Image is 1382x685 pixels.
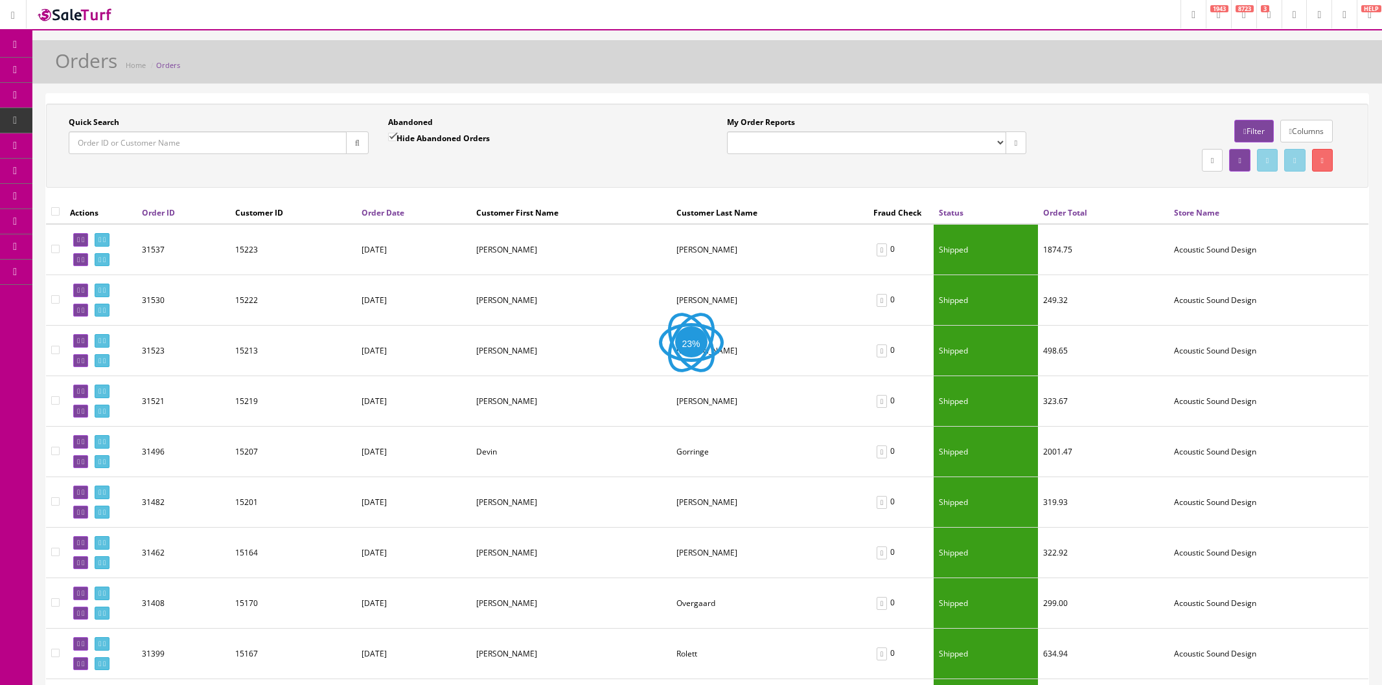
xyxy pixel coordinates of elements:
td: 15219 [230,376,356,427]
td: Rolett [671,629,868,679]
td: Acoustic Sound Design [1169,275,1368,326]
td: Chris [471,376,671,427]
td: [DATE] [356,477,471,528]
th: Customer ID [230,201,356,224]
h1: Orders [55,50,117,71]
td: 31399 [137,629,230,679]
td: [DATE] [356,528,471,578]
td: 249.32 [1038,275,1169,326]
td: Shipped [934,528,1038,578]
td: Shipped [934,578,1038,629]
td: Jason [471,629,671,679]
label: Abandoned [388,117,433,128]
a: Order Total [1043,207,1087,218]
td: 0 [868,528,934,578]
td: [DATE] [356,326,471,376]
td: 0 [868,578,934,629]
td: 0 [868,427,934,477]
th: Fraud Check [868,201,934,224]
td: 0 [868,376,934,427]
td: 31521 [137,376,230,427]
td: 323.67 [1038,376,1169,427]
td: Overgaard [671,578,868,629]
td: Shipped [934,477,1038,528]
td: 31530 [137,275,230,326]
th: Customer Last Name [671,201,868,224]
td: Wong [671,275,868,326]
td: 15207 [230,427,356,477]
label: Quick Search [69,117,119,128]
label: My Order Reports [727,117,795,128]
td: Rosenthal [671,376,868,427]
td: 15213 [230,326,356,376]
td: Kajekar [671,224,868,275]
td: Raul [471,326,671,376]
td: 322.92 [1038,528,1169,578]
a: Filter [1234,120,1273,142]
td: 15223 [230,224,356,275]
td: Shipped [934,427,1038,477]
a: Home [126,60,146,70]
td: 15170 [230,578,356,629]
a: Columns [1280,120,1333,142]
td: 31537 [137,224,230,275]
a: Status [939,207,963,218]
td: 299.00 [1038,578,1169,629]
th: Actions [65,201,137,224]
td: Acoustic Sound Design [1169,477,1368,528]
td: 0 [868,326,934,376]
td: Gorringe [671,427,868,477]
td: 31408 [137,578,230,629]
th: Customer First Name [471,201,671,224]
a: Store Name [1174,207,1219,218]
td: [DATE] [356,376,471,427]
td: Shipped [934,275,1038,326]
label: Hide Abandoned Orders [388,131,490,144]
td: 498.65 [1038,326,1169,376]
span: 8723 [1236,5,1254,12]
td: 0 [868,275,934,326]
td: Krysinsky [671,528,868,578]
a: Order ID [142,207,175,218]
input: Hide Abandoned Orders [388,133,397,141]
td: 15167 [230,629,356,679]
td: 31523 [137,326,230,376]
td: Shipped [934,376,1038,427]
td: 1874.75 [1038,224,1169,275]
td: 0 [868,629,934,679]
td: Acoustic Sound Design [1169,224,1368,275]
td: Acoustic Sound Design [1169,629,1368,679]
td: Derrick [471,275,671,326]
td: [DATE] [356,578,471,629]
td: Acoustic Sound Design [1169,376,1368,427]
td: 15222 [230,275,356,326]
a: Orders [156,60,180,70]
td: [DATE] [356,275,471,326]
td: [DATE] [356,427,471,477]
td: 15201 [230,477,356,528]
td: 31462 [137,528,230,578]
td: [DATE] [356,629,471,679]
td: michael [471,477,671,528]
td: 31482 [137,477,230,528]
td: kennedy [671,477,868,528]
td: 0 [868,224,934,275]
td: Gary [471,578,671,629]
td: Arcelay [671,326,868,376]
td: [DATE] [356,224,471,275]
td: 15164 [230,528,356,578]
td: Robert [471,528,671,578]
td: 634.94 [1038,629,1169,679]
td: Acoustic Sound Design [1169,326,1368,376]
span: HELP [1361,5,1381,12]
td: Shipped [934,326,1038,376]
input: Order ID or Customer Name [69,131,347,154]
a: Order Date [362,207,404,218]
td: Devin [471,427,671,477]
td: Prashanth [471,224,671,275]
td: 31496 [137,427,230,477]
td: Acoustic Sound Design [1169,528,1368,578]
td: 0 [868,477,934,528]
td: 2001.47 [1038,427,1169,477]
td: Acoustic Sound Design [1169,427,1368,477]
